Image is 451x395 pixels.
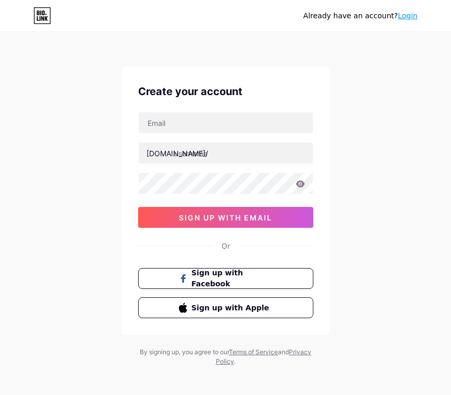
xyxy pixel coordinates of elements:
[138,297,313,318] button: Sign up with Apple
[138,207,313,228] button: sign up with email
[398,11,418,20] a: Login
[139,112,313,133] input: Email
[137,347,314,366] div: By signing up, you agree to our and .
[139,143,313,164] input: username
[303,10,418,21] div: Already have an account?
[191,303,272,313] span: Sign up with Apple
[229,348,278,356] a: Terms of Service
[222,240,230,251] div: Or
[147,148,208,159] div: [DOMAIN_NAME]/
[138,268,313,289] button: Sign up with Facebook
[179,213,272,222] span: sign up with email
[191,268,272,289] span: Sign up with Facebook
[138,84,313,99] div: Create your account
